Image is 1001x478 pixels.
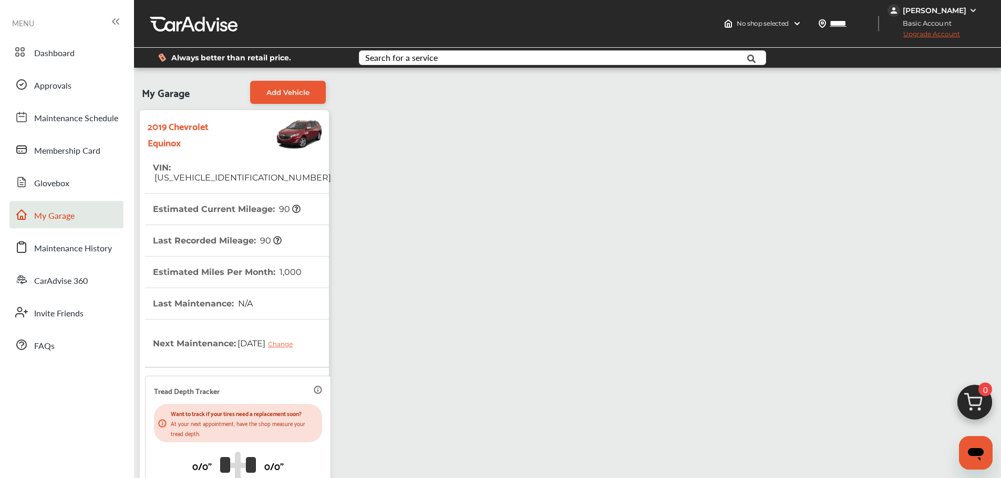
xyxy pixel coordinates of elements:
img: WGsFRI8htEPBVLJbROoPRyZpYNWhNONpIPPETTm6eUC0GeLEiAAAAAElFTkSuQmCC [969,6,977,15]
div: [PERSON_NAME] [903,6,966,15]
span: Glovebox [34,177,69,190]
img: Vehicle [241,115,324,152]
span: My Garage [142,81,190,104]
p: 0/0" [192,458,212,474]
img: location_vector.a44bc228.svg [818,19,827,28]
span: Maintenance Schedule [34,112,118,125]
img: cart_icon.3d0951e8.svg [950,380,1000,430]
span: Dashboard [34,47,75,60]
span: [US_VEHICLE_IDENTIFICATION_NUMBER] [153,173,331,183]
span: Basic Account [889,18,959,29]
th: Last Maintenance : [153,288,253,319]
span: No shop selected [737,19,789,28]
span: Maintenance History [34,242,112,256]
a: Glovebox [9,168,123,196]
img: header-divider.bc55588e.svg [878,16,879,31]
a: FAQs [9,331,123,358]
span: 1,000 [278,267,302,277]
a: My Garage [9,201,123,228]
span: Approvals [34,79,71,93]
div: Change [268,340,298,348]
img: dollor_label_vector.a70140d1.svg [158,53,166,62]
span: Upgrade Account [888,30,960,43]
img: header-home-logo.8d720a4f.svg [724,19,732,28]
img: jVpblrzwTbfkPYzPPzSLxeg0AAAAASUVORK5CYII= [888,4,900,17]
span: 90 [277,204,301,214]
span: Always better than retail price. [171,54,291,61]
p: Want to track if your tires need a replacement soon? [171,408,318,418]
span: CarAdvise 360 [34,274,88,288]
span: MENU [12,19,34,27]
a: Invite Friends [9,299,123,326]
strong: 2019 Chevrolet Equinox [148,118,241,150]
span: 0 [978,383,992,396]
a: Dashboard [9,38,123,66]
th: VIN : [153,152,331,193]
th: Estimated Current Mileage : [153,194,301,225]
th: Last Recorded Mileage : [153,225,282,256]
p: At your next appointment, have the shop measure your tread depth. [171,418,318,438]
span: FAQs [34,339,55,353]
span: Membership Card [34,144,100,158]
p: 0/0" [264,458,284,474]
span: Invite Friends [34,307,84,321]
th: Estimated Miles Per Month : [153,257,302,288]
span: N/A [236,299,253,309]
span: Add Vehicle [266,88,309,97]
a: Maintenance History [9,233,123,261]
span: [DATE] [236,330,301,356]
a: Maintenance Schedule [9,103,123,131]
a: Approvals [9,71,123,98]
p: Tread Depth Tracker [154,385,220,397]
a: Add Vehicle [250,81,326,104]
img: header-down-arrow.9dd2ce7d.svg [793,19,801,28]
th: Next Maintenance : [153,320,301,367]
div: Search for a service [365,54,438,62]
span: 90 [259,236,282,246]
a: CarAdvise 360 [9,266,123,293]
a: Membership Card [9,136,123,163]
span: My Garage [34,209,75,223]
iframe: Button to launch messaging window [959,436,993,470]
